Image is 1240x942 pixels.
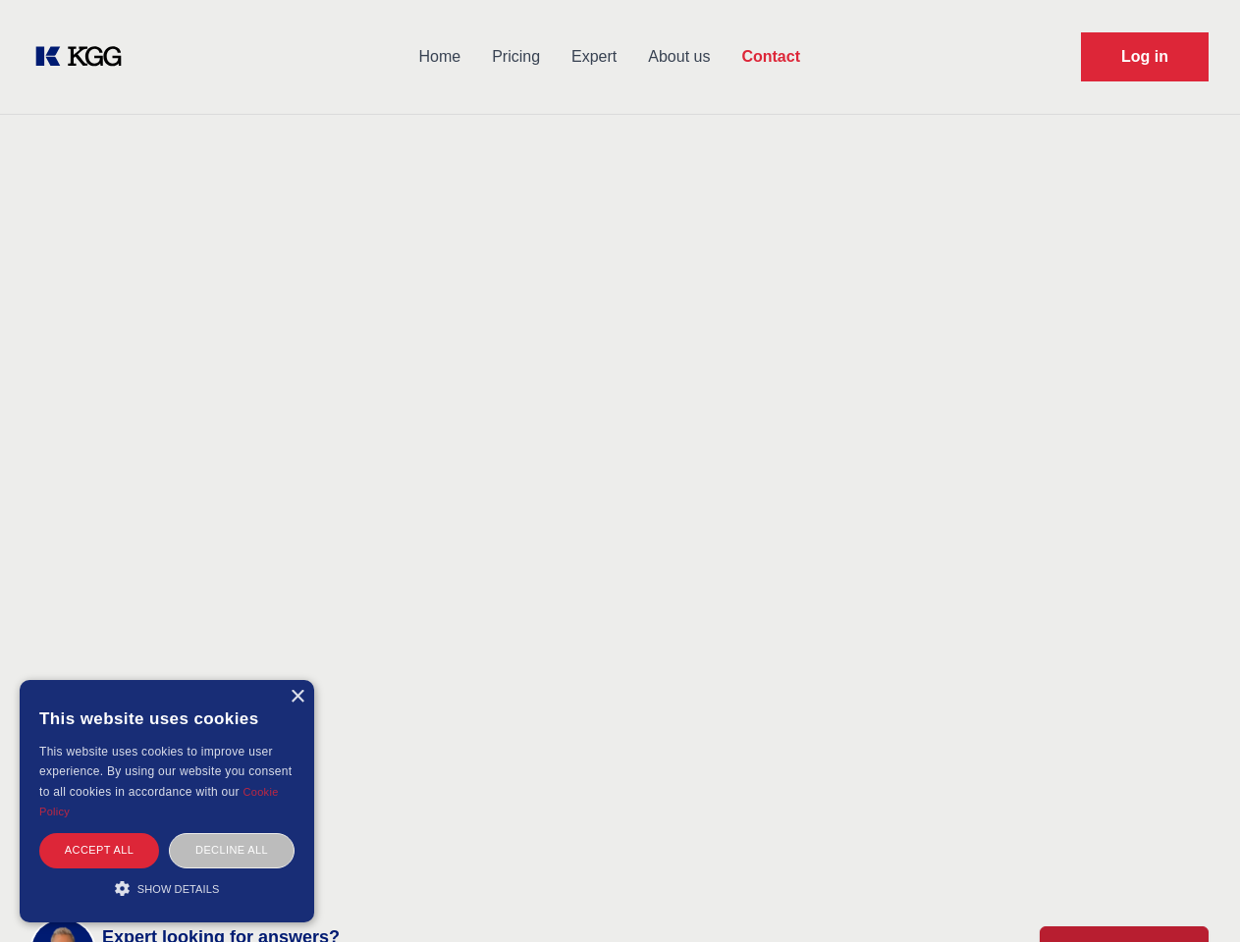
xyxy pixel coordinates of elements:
[39,878,295,898] div: Show details
[476,31,556,82] a: Pricing
[632,31,726,82] a: About us
[31,41,137,73] a: KOL Knowledge Platform: Talk to Key External Experts (KEE)
[556,31,632,82] a: Expert
[39,745,292,799] span: This website uses cookies to improve user experience. By using our website you consent to all coo...
[39,786,279,817] a: Cookie Policy
[1142,848,1240,942] iframe: Chat Widget
[169,833,295,867] div: Decline all
[39,833,159,867] div: Accept all
[39,695,295,742] div: This website uses cookies
[726,31,816,82] a: Contact
[1081,32,1209,81] a: Request Demo
[403,31,476,82] a: Home
[290,690,304,705] div: Close
[137,883,220,895] span: Show details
